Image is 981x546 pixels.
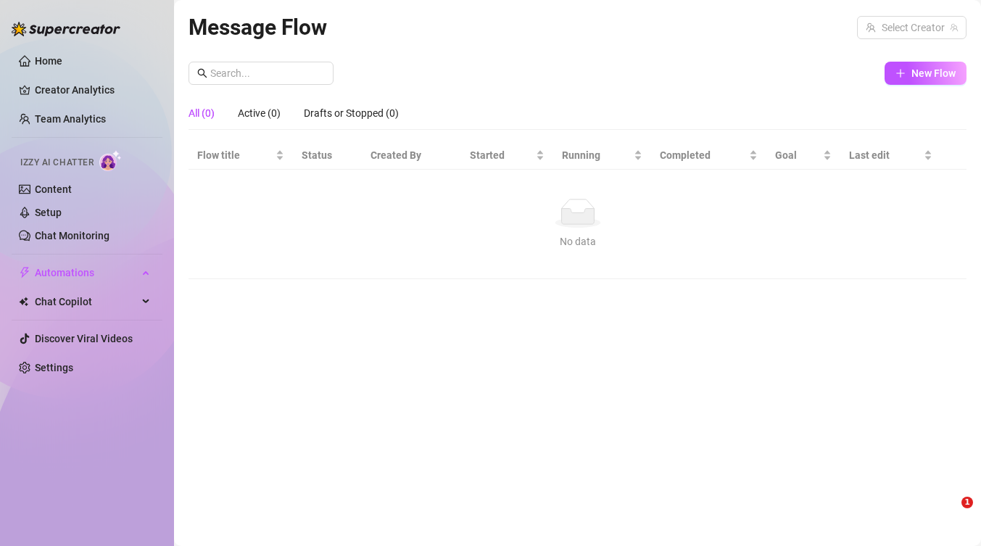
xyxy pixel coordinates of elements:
div: All (0) [189,105,215,121]
span: New Flow [911,67,956,79]
span: Running [562,147,631,163]
input: Search... [210,65,325,81]
article: Message Flow [189,10,327,44]
span: Goal [775,147,820,163]
th: Flow title [189,141,293,170]
div: Active (0) [238,105,281,121]
a: Chat Monitoring [35,230,109,241]
button: New Flow [885,62,966,85]
a: Setup [35,207,62,218]
a: Creator Analytics [35,78,151,102]
span: search [197,68,207,78]
th: Completed [651,141,767,170]
span: plus [895,68,906,78]
iframe: Intercom live chat [932,497,966,531]
a: Team Analytics [35,113,106,125]
span: Automations [35,261,138,284]
div: No data [203,233,952,249]
th: Running [553,141,651,170]
span: Completed [660,147,747,163]
a: Settings [35,362,73,373]
a: Home [35,55,62,67]
span: thunderbolt [19,267,30,278]
a: Discover Viral Videos [35,333,133,344]
th: Goal [766,141,840,170]
span: team [950,23,959,32]
span: Chat Copilot [35,290,138,313]
th: Created By [362,141,460,170]
span: Izzy AI Chatter [20,156,94,170]
img: logo-BBDzfeDw.svg [12,22,120,36]
div: Drafts or Stopped (0) [304,105,399,121]
span: Flow title [197,147,273,163]
img: Chat Copilot [19,297,28,307]
span: Started [470,147,534,163]
img: AI Chatter [99,150,122,171]
th: Status [293,141,363,170]
a: Content [35,183,72,195]
th: Last edit [840,141,941,170]
span: Last edit [849,147,921,163]
th: Started [461,141,554,170]
span: 1 [961,497,973,508]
